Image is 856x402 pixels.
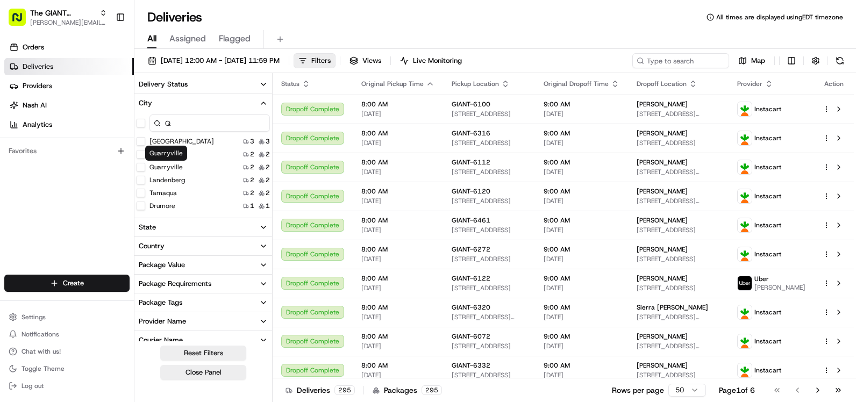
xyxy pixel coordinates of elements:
[361,216,434,225] span: 8:00 AM
[361,158,434,167] span: 8:00 AM
[637,284,720,292] span: [STREET_ADDRESS]
[452,342,526,350] span: [STREET_ADDRESS]
[134,312,272,331] button: Provider Name
[266,137,270,146] span: 3
[452,313,526,321] span: [STREET_ADDRESS][PERSON_NAME][PERSON_NAME]
[452,139,526,147] span: [STREET_ADDRESS]
[22,347,61,356] span: Chat with us!
[361,100,434,109] span: 8:00 AM
[4,378,130,393] button: Log out
[23,120,52,130] span: Analytics
[544,216,619,225] span: 9:00 AM
[161,56,280,66] span: [DATE] 12:00 AM - [DATE] 11:59 PM
[738,189,752,203] img: profile_instacart_ahold_partner.png
[107,182,130,190] span: Pylon
[134,275,272,293] button: Package Requirements
[637,197,720,205] span: [STREET_ADDRESS][PERSON_NAME]
[139,335,183,345] div: Courier Name
[738,160,752,174] img: profile_instacart_ahold_partner.png
[637,245,688,254] span: [PERSON_NAME]
[134,218,272,236] button: State
[87,152,177,171] a: 💻API Documentation
[361,226,434,234] span: [DATE]
[149,163,183,171] label: Quarryville
[452,284,526,292] span: [STREET_ADDRESS]
[361,139,434,147] span: [DATE]
[544,226,619,234] span: [DATE]
[147,9,202,26] h1: Deliveries
[452,274,490,283] span: GIANT-6122
[361,187,434,196] span: 8:00 AM
[452,361,490,370] span: GIANT-6332
[139,279,211,289] div: Package Requirements
[183,106,196,119] button: Start new chat
[637,274,688,283] span: [PERSON_NAME]
[637,303,708,312] span: Sierra [PERSON_NAME]
[30,8,95,18] button: The GIANT Company
[4,361,130,376] button: Toggle Theme
[266,163,270,171] span: 2
[452,80,499,88] span: Pickup Location
[612,385,664,396] p: Rows per page
[754,366,781,375] span: Instacart
[286,385,355,396] div: Deliveries
[362,56,381,66] span: Views
[139,80,188,89] div: Delivery Status
[637,226,720,234] span: [STREET_ADDRESS]
[823,80,845,88] div: Action
[145,146,187,161] div: Quarryville
[754,250,781,259] span: Instacart
[754,308,781,317] span: Instacart
[361,129,434,138] span: 8:00 AM
[250,176,254,184] span: 2
[250,137,254,146] span: 3
[134,75,272,94] button: Delivery Status
[139,222,156,232] div: State
[544,274,619,283] span: 9:00 AM
[733,53,770,68] button: Map
[11,103,30,122] img: 1736555255976-a54dd68f-1ca7-489b-9aae-adbdc363a1c4
[637,332,688,341] span: [PERSON_NAME]
[637,110,720,118] span: [STREET_ADDRESS][PERSON_NAME][PERSON_NAME]
[219,32,251,45] span: Flagged
[738,276,752,290] img: profile_uber_ahold_partner.png
[334,385,355,395] div: 295
[160,365,246,380] button: Close Panel
[22,382,44,390] span: Log out
[738,334,752,348] img: profile_instacart_ahold_partner.png
[544,303,619,312] span: 9:00 AM
[23,101,47,110] span: Nash AI
[452,332,490,341] span: GIANT-6072
[754,283,805,292] span: [PERSON_NAME]
[91,157,99,166] div: 💻
[134,94,272,112] button: City
[11,43,196,60] p: Welcome 👋
[754,134,781,142] span: Instacart
[345,53,386,68] button: Views
[754,221,781,229] span: Instacart
[395,53,467,68] button: Live Monitoring
[361,371,434,379] span: [DATE]
[149,114,270,132] input: City
[266,202,270,210] span: 1
[544,284,619,292] span: [DATE]
[147,32,156,45] span: All
[4,39,134,56] a: Orders
[832,53,847,68] button: Refresh
[160,346,246,361] button: Reset Filters
[361,284,434,292] span: [DATE]
[37,103,176,113] div: Start new chat
[30,18,107,27] button: [PERSON_NAME][EMAIL_ADDRESS][PERSON_NAME][DOMAIN_NAME]
[544,245,619,254] span: 9:00 AM
[452,168,526,176] span: [STREET_ADDRESS]
[361,197,434,205] span: [DATE]
[544,168,619,176] span: [DATE]
[738,131,752,145] img: profile_instacart_ahold_partner.png
[266,176,270,184] span: 2
[361,80,424,88] span: Original Pickup Time
[637,255,720,263] span: [STREET_ADDRESS]
[139,260,185,270] div: Package Value
[250,150,254,159] span: 2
